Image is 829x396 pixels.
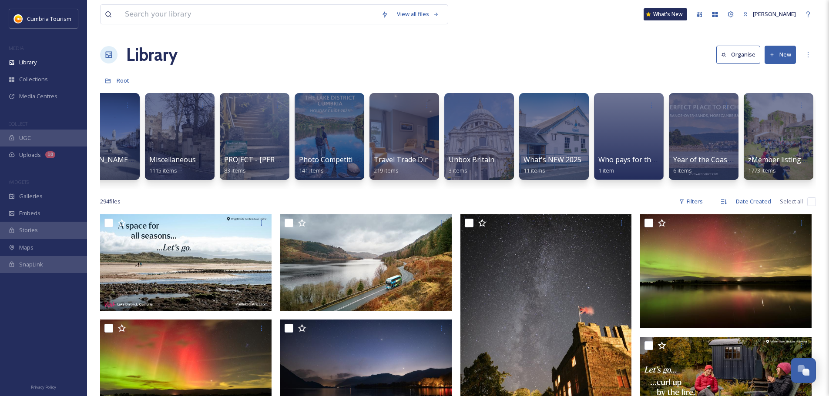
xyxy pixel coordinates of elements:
a: Library [126,42,178,68]
span: 219 items [374,166,399,174]
span: Media Centres [19,92,57,100]
a: What's New [644,8,687,20]
img: Stagecoach Lakes_Day 2_008.jpg [280,214,452,311]
img: Askham Hall4.jpg [640,214,812,328]
a: Unbox Britain3 items [449,156,494,174]
a: PROJECT - [PERSON_NAME]83 items [224,156,315,174]
a: Photo Competitions141 items [299,156,365,174]
span: Cumbria Tourism [27,15,71,23]
span: MEDIA [9,45,24,51]
span: 1 item [598,166,614,174]
span: Year of the Coast 2023 [673,155,747,164]
span: Miscellaneous [149,155,196,164]
span: Collections [19,75,48,83]
button: Organise [716,46,760,63]
span: UGC [19,134,31,142]
span: [PERSON_NAME] Uploads [74,155,159,164]
span: 3 items [449,166,467,174]
a: Year of the Coast 20236 items [673,156,747,174]
span: Travel Trade Directory - INTERNAL USE [374,155,504,164]
span: COLLECT [9,120,27,127]
span: Photo Competitions [299,155,365,164]
img: 1920x1080-drigg-beach.jpg [100,214,272,311]
img: images.jpg [14,14,23,23]
button: New [765,46,796,63]
button: Open Chat [791,358,816,383]
div: Filters [675,193,707,210]
span: [PERSON_NAME] [753,10,796,18]
span: SnapLink [19,260,43,269]
span: Library [19,58,37,67]
a: What's NEW 202511 items [524,156,581,174]
span: 1773 items [748,166,776,174]
a: Who pays for the [GEOGRAPHIC_DATA]?1 item [598,156,730,174]
a: Privacy Policy [31,381,56,392]
a: Organise [716,46,765,63]
span: PROJECT - [PERSON_NAME] [224,155,315,164]
span: 6 items [673,166,692,174]
a: Root [117,75,129,86]
a: Miscellaneous1115 items [149,156,196,174]
span: 11 items [524,166,545,174]
span: Root [117,77,129,84]
span: 83 items [224,166,246,174]
div: 10 [45,151,55,158]
a: zMember listing photos1773 items [748,156,826,174]
span: Who pays for the [GEOGRAPHIC_DATA]? [598,155,730,164]
input: Search your library [121,5,377,24]
a: View all files [393,6,443,23]
a: Travel Trade Directory - INTERNAL USE219 items [374,156,504,174]
span: 1115 items [149,166,177,174]
span: Galleries [19,192,43,200]
span: Embeds [19,209,40,217]
a: [PERSON_NAME] [738,6,800,23]
span: Maps [19,243,34,252]
span: 141 items [299,166,324,174]
span: Select all [780,197,803,206]
div: Date Created [732,193,775,210]
span: Unbox Britain [449,155,494,164]
span: 294 file s [100,197,121,206]
span: zMember listing photos [748,155,826,164]
span: WIDGETS [9,179,29,185]
span: Stories [19,226,38,234]
span: What's NEW 2025 [524,155,581,164]
a: [PERSON_NAME] Uploads [74,156,159,174]
span: Uploads [19,151,41,159]
span: Privacy Policy [31,384,56,390]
